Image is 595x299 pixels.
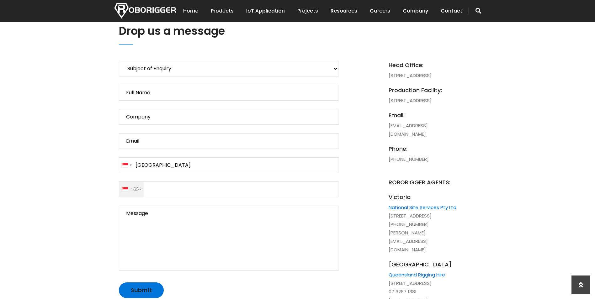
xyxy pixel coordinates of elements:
[114,3,176,18] img: Nortech
[119,282,164,298] input: Submit
[211,1,234,21] a: Products
[119,182,144,197] div: Singapore: +65
[441,1,462,21] a: Contact
[370,1,390,21] a: Careers
[119,206,338,271] textarea: Message
[403,1,428,21] a: Company
[389,193,458,201] span: Victoria
[389,86,458,105] li: [STREET_ADDRESS]
[389,144,458,153] span: phone:
[389,61,458,80] li: [STREET_ADDRESS]
[246,1,285,21] a: IoT Application
[389,204,456,211] a: National Site Services Pty Ltd
[389,260,458,269] span: [GEOGRAPHIC_DATA]
[389,170,458,186] span: ROBORIGGER AGENTS:
[389,193,458,254] li: [STREET_ADDRESS] [PHONE_NUMBER] [PERSON_NAME][EMAIL_ADDRESS][DOMAIN_NAME]
[389,86,458,94] span: Production Facility:
[297,1,318,21] a: Projects
[119,61,338,298] form: Contact form
[331,1,357,21] a: Resources
[119,23,467,39] h2: Drop us a message
[389,61,458,69] span: Head Office:
[119,158,134,173] div: Singapore
[389,111,458,119] span: email:
[389,271,445,278] a: Queensland Rigging Hire
[389,144,458,163] li: [PHONE_NUMBER]
[122,182,144,197] div: +65
[183,1,198,21] a: Home
[389,111,458,138] li: [EMAIL_ADDRESS][DOMAIN_NAME]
